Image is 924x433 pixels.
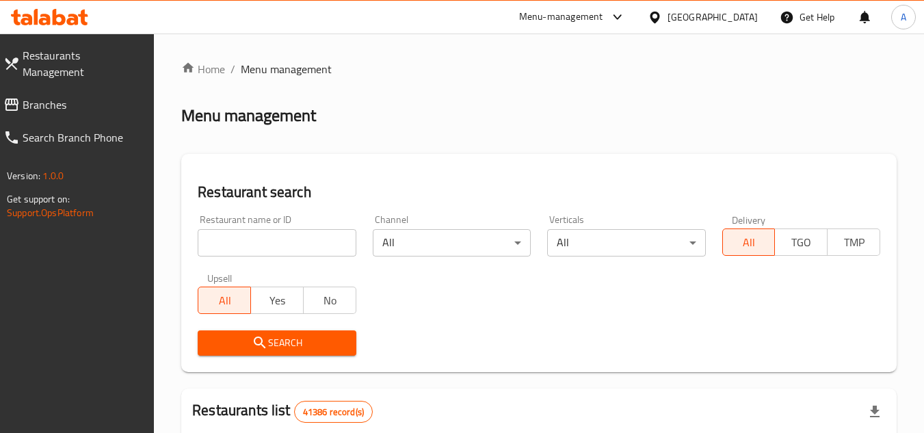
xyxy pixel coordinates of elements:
[209,334,345,352] span: Search
[181,105,316,127] h2: Menu management
[294,401,373,423] div: Total records count
[827,228,880,256] button: TMP
[250,287,304,314] button: Yes
[519,9,603,25] div: Menu-management
[198,330,356,356] button: Search
[373,229,531,257] div: All
[547,229,705,257] div: All
[732,215,766,224] label: Delivery
[181,61,897,77] nav: breadcrumb
[192,400,373,423] h2: Restaurants list
[7,190,70,208] span: Get support on:
[256,291,298,311] span: Yes
[858,395,891,428] div: Export file
[309,291,351,311] span: No
[198,182,880,202] h2: Restaurant search
[23,47,144,80] span: Restaurants Management
[181,61,225,77] a: Home
[23,96,144,113] span: Branches
[7,204,94,222] a: Support.OpsPlatform
[23,129,144,146] span: Search Branch Phone
[198,229,356,257] input: Search for restaurant name or ID..
[207,273,233,283] label: Upsell
[833,233,875,252] span: TMP
[780,233,822,252] span: TGO
[198,287,251,314] button: All
[42,167,64,185] span: 1.0.0
[728,233,770,252] span: All
[7,167,40,185] span: Version:
[303,287,356,314] button: No
[774,228,828,256] button: TGO
[295,406,372,419] span: 41386 record(s)
[241,61,332,77] span: Menu management
[901,10,906,25] span: A
[230,61,235,77] li: /
[668,10,758,25] div: [GEOGRAPHIC_DATA]
[722,228,776,256] button: All
[204,291,246,311] span: All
